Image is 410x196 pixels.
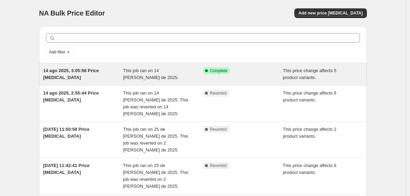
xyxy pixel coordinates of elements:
[49,49,65,55] span: Add filter
[43,90,99,102] span: 14 ago 2025, 2:55:44 Price [MEDICAL_DATA]
[123,68,179,80] span: This job ran on 14 [PERSON_NAME] de 2025.
[123,163,188,189] span: This job ran on 25 de [PERSON_NAME] de 2025. This job was reverted on 2 [PERSON_NAME] de 2025.
[299,10,363,16] span: Add new price [MEDICAL_DATA]
[210,90,227,96] span: Reverted
[123,90,188,116] span: This job ran on 14 [PERSON_NAME] de 2025. This job was reverted on 14 [PERSON_NAME] de 2025.
[283,90,336,102] span: This price change affects 6 product variants.
[46,48,74,56] button: Add filter
[283,127,336,139] span: This price change affects 2 product variants.
[283,163,336,175] span: This price change affects 6 product variants.
[210,68,227,73] span: Complete
[210,127,227,132] span: Reverted
[43,68,99,80] span: 14 ago 2025, 3:05:56 Price [MEDICAL_DATA]
[294,8,367,18] button: Add new price [MEDICAL_DATA]
[283,68,336,80] span: This price change affects 5 product variants.
[123,127,188,153] span: This job ran on 25 de [PERSON_NAME] de 2025. This job was reverted on 2 [PERSON_NAME] de 2025.
[210,163,227,168] span: Reverted
[43,127,89,139] span: [DATE] 11:50:58 Price [MEDICAL_DATA]
[43,163,89,175] span: [DATE] 11:42:41 Price [MEDICAL_DATA]
[39,9,105,17] span: NA Bulk Price Editor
